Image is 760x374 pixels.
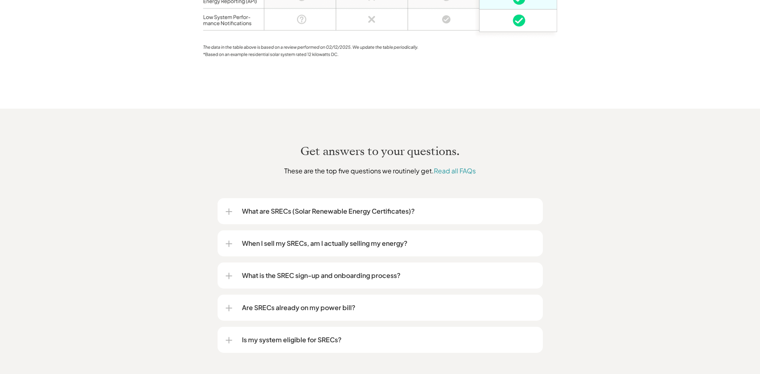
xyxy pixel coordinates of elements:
[242,335,535,345] p: Is my system eligible for SRECs?
[242,238,535,248] p: When I sell my SRECs, am I actually selling my energy?
[434,166,476,175] a: Read all FAQs
[148,144,612,159] h2: Get answers to your questions.
[242,271,535,280] p: What is the SREC sign-up and onboarding process?
[229,166,531,176] p: These are the top five questions we routinely get.
[242,303,535,313] p: Are SRECs already on my power bill?
[242,206,535,216] p: What are SRECs (Solar Renewable Energy Certificates)?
